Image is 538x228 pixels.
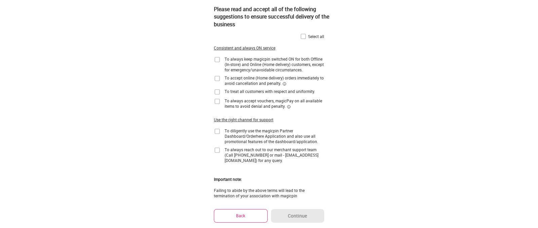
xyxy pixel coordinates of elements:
[308,34,324,39] div: Select all
[214,45,275,51] div: Consistent and always ON service
[225,128,324,144] div: To diligently use the magicpin Partner Dashboard/Orderhere Application and also use all promotion...
[225,147,324,163] div: To always reach out to our merchant support team (Call [PHONE_NUMBER] or mail - [EMAIL_ADDRESS][D...
[214,176,242,182] div: Important note:
[287,105,291,109] img: informationCircleBlack.2195f373.svg
[214,147,221,154] img: home-delivery-unchecked-checkbox-icon.f10e6f61.svg
[225,89,315,94] div: To treat all customers with respect and uniformity.
[225,75,324,86] div: To accept online (Home delivery) orders immediately to avoid cancellation and penalty.
[214,89,221,95] img: home-delivery-unchecked-checkbox-icon.f10e6f61.svg
[214,98,221,105] img: home-delivery-unchecked-checkbox-icon.f10e6f61.svg
[214,75,221,82] img: home-delivery-unchecked-checkbox-icon.f10e6f61.svg
[271,209,324,223] button: Continue
[214,209,268,222] button: Back
[225,98,324,109] div: To always accept vouchers, magicPay on all available items to avoid denial and penalty.
[214,188,324,198] div: Failing to abide by the above terms will lead to the termination of your association with magicpin
[214,128,221,135] img: home-delivery-unchecked-checkbox-icon.f10e6f61.svg
[300,33,307,40] img: home-delivery-unchecked-checkbox-icon.f10e6f61.svg
[282,82,286,86] img: informationCircleBlack.2195f373.svg
[225,56,324,72] div: To always keep magicpin switched ON for both Offline (In-store) and Online (Home delivery) custom...
[214,117,273,123] div: Use the right channel for support
[214,56,221,63] img: home-delivery-unchecked-checkbox-icon.f10e6f61.svg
